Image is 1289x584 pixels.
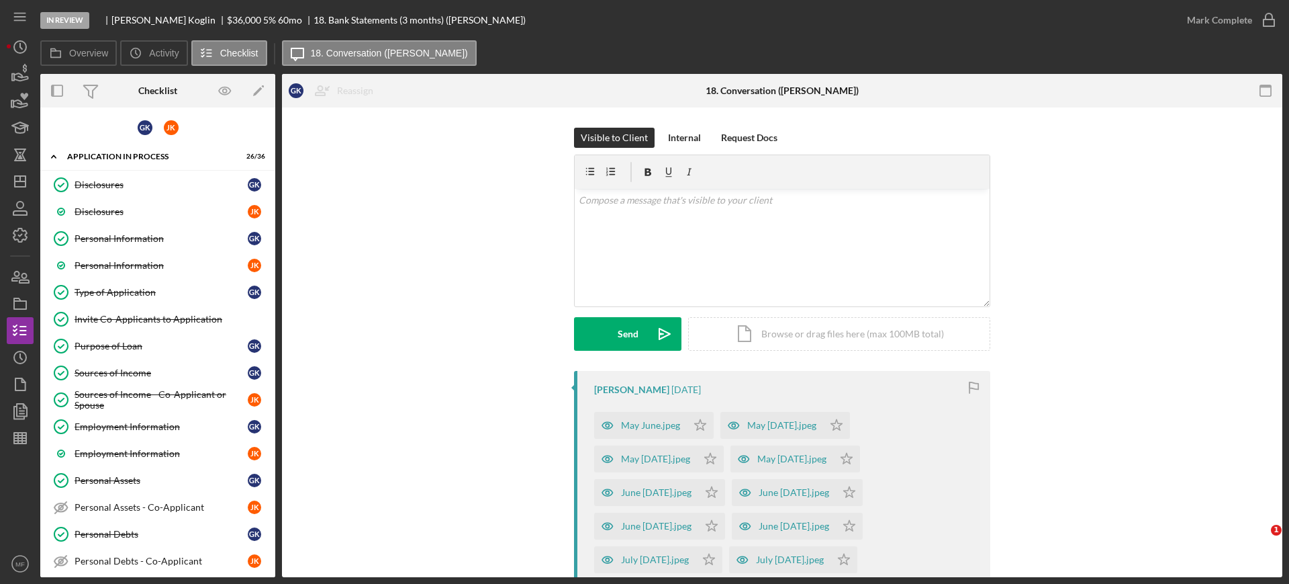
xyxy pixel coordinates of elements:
[721,128,777,148] div: Request Docs
[248,528,261,541] div: G K
[248,339,261,353] div: G K
[594,546,722,573] button: July [DATE].jpeg
[47,225,269,252] a: Personal InformationGK
[75,233,248,244] div: Personal Information
[706,85,859,96] div: 18. Conversation ([PERSON_NAME])
[47,548,269,575] a: Personal Debts - Co-ApplicantJK
[7,550,34,577] button: MF
[574,128,655,148] button: Visible to Client
[47,279,269,306] a: Type of ApplicationGK
[720,412,850,439] button: May [DATE].jpeg
[149,48,179,58] label: Activity
[714,128,784,148] button: Request Docs
[47,198,269,225] a: DisclosuresJK
[311,48,468,58] label: 18. Conversation ([PERSON_NAME])
[75,341,248,351] div: Purpose of Loan
[248,447,261,460] div: J K
[111,15,227,26] div: [PERSON_NAME] Koglin
[248,178,261,192] div: G K
[621,454,690,464] div: May [DATE].jpeg
[75,448,248,459] div: Employment Information
[47,306,269,333] a: Invite Co-Applicants to Application
[594,513,725,540] button: June [DATE].jpeg
[282,40,477,66] button: 18. Conversation ([PERSON_NAME])
[248,554,261,568] div: J K
[1271,525,1282,536] span: 1
[1243,525,1276,557] iframe: Intercom live chat
[75,314,268,325] div: Invite Co-Applicants to Application
[75,179,248,190] div: Disclosures
[729,546,857,573] button: July [DATE].jpeg
[248,474,261,487] div: G K
[248,205,261,218] div: J K
[756,554,824,565] div: July [DATE].jpeg
[1187,7,1252,34] div: Mark Complete
[47,494,269,521] a: Personal Assets - Co-ApplicantJK
[47,521,269,548] a: Personal DebtsGK
[594,412,714,439] button: May June.jpeg
[278,15,302,26] div: 60 mo
[75,287,248,298] div: Type of Application
[69,48,108,58] label: Overview
[47,360,269,386] a: Sources of IncomeGK
[248,393,261,407] div: J K
[618,317,638,351] div: Send
[138,120,152,135] div: G K
[47,467,269,494] a: Personal AssetsGK
[75,368,248,378] div: Sources of Income
[40,40,117,66] button: Overview
[621,420,680,431] div: May June.jpeg
[668,128,701,148] div: Internal
[191,40,267,66] button: Checklist
[75,421,248,432] div: Employment Information
[661,128,708,148] button: Internal
[47,413,269,440] a: Employment InformationGK
[581,128,648,148] div: Visible to Client
[248,259,261,272] div: J K
[47,440,269,467] a: Employment InformationJK
[138,85,177,96] div: Checklist
[574,317,681,351] button: Send
[75,502,248,513] div: Personal Assets - Co-Applicant
[248,366,261,380] div: G K
[164,120,179,135] div: J K
[220,48,258,58] label: Checklist
[1174,7,1282,34] button: Mark Complete
[594,479,725,506] button: June [DATE].jpeg
[75,389,248,411] div: Sources of Income - Co-Applicant or Spouse
[730,446,860,472] button: May [DATE].jpeg
[337,77,373,104] div: Reassign
[248,232,261,245] div: G K
[314,15,526,26] div: 18. Bank Statements (3 months) ([PERSON_NAME])
[594,446,724,472] button: May [DATE].jpeg
[47,333,269,360] a: Purpose of LoanGK
[120,40,187,66] button: Activity
[40,12,89,29] div: In Review
[75,556,248,567] div: Personal Debts - Co-Applicant
[671,384,701,395] time: 2025-09-26 06:48
[759,487,829,498] div: June [DATE].jpeg
[67,153,232,161] div: Application In Process
[47,252,269,279] a: Personal InformationJK
[621,521,691,532] div: June [DATE].jpeg
[75,529,248,540] div: Personal Debts
[621,554,689,565] div: July [DATE].jpeg
[248,420,261,433] div: G K
[241,153,265,161] div: 26 / 36
[282,77,387,104] button: GKReassign
[594,384,669,395] div: [PERSON_NAME]
[289,83,303,98] div: G K
[759,521,829,532] div: June [DATE].jpeg
[47,171,269,198] a: DisclosuresGK
[15,560,25,568] text: MF
[263,15,276,26] div: 5 %
[732,479,863,506] button: June [DATE].jpeg
[621,487,691,498] div: June [DATE].jpeg
[248,286,261,299] div: G K
[75,206,248,217] div: Disclosures
[248,501,261,514] div: J K
[747,420,816,431] div: May [DATE].jpeg
[75,260,248,271] div: Personal Information
[47,386,269,413] a: Sources of Income - Co-Applicant or SpouseJK
[227,14,261,26] span: $36,000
